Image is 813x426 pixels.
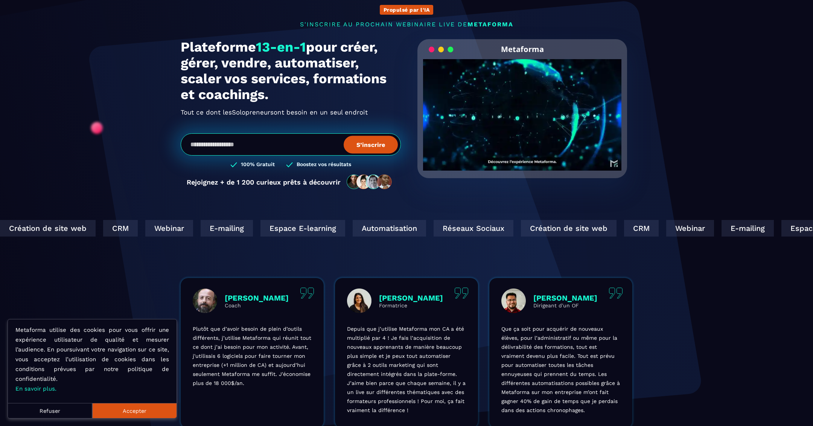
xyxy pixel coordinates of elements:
div: Automatisation [353,220,426,237]
p: Formatrice [379,302,443,308]
h3: 100% Gratuit [241,161,275,168]
img: checked [286,161,293,168]
img: checked [230,161,237,168]
button: S’inscrire [344,136,398,153]
div: Webinar [666,220,714,237]
img: profile [347,289,371,313]
a: En savoir plus. [15,385,56,392]
h1: Plateforme pour créer, gérer, vendre, automatiser, scaler vos services, formations et coachings. [181,39,401,102]
img: quote [300,287,314,299]
div: Espace E-learning [260,220,345,237]
h2: Tout ce dont les ont besoin en un seul endroit [181,106,401,118]
img: profile [501,289,526,313]
button: Refuser [8,403,92,418]
h3: Boostez vos résultats [297,161,351,168]
p: Plutôt que d’avoir besoin de plein d’outils différents, j’utilise Metaforma qui réunit tout ce do... [193,324,312,388]
div: CRM [624,220,659,237]
span: Solopreneurs [232,106,274,118]
div: CRM [103,220,138,237]
img: quote [454,287,469,299]
p: s'inscrire au prochain webinaire live de [181,21,632,28]
p: [PERSON_NAME] [379,293,443,302]
p: [PERSON_NAME] [533,293,597,302]
div: Webinar [145,220,193,237]
div: Réseaux Sociaux [434,220,513,237]
p: [PERSON_NAME] [225,293,289,302]
p: Propulsé par l'IA [384,7,430,13]
p: Metaforma utilise des cookies pour vous offrir une expérience utilisateur de qualité et mesurer l... [15,325,169,394]
img: quote [609,287,623,299]
span: 13-en-1 [256,39,306,55]
img: profile [193,289,217,313]
p: Rejoignez + de 1 200 curieux prêts à découvrir [187,178,341,186]
h2: Metaforma [501,39,544,59]
p: Dirigeant d'un OF [533,302,597,308]
img: loading [429,46,454,53]
p: Coach [225,302,289,308]
p: Depuis que j’utilise Metaforma mon CA a été multiplié par 4 ! Je fais l’acquisition de nouveaux a... [347,324,466,415]
div: Création de site web [521,220,617,237]
p: Que ça soit pour acquérir de nouveaux élèves, pour l’administratif ou même pour la délivrabilité ... [501,324,620,415]
button: Accepter [92,403,177,418]
img: community-people [344,174,395,190]
div: E-mailing [722,220,774,237]
span: METAFORMA [467,21,513,28]
video: Your browser does not support the video tag. [423,59,621,158]
div: E-mailing [201,220,253,237]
